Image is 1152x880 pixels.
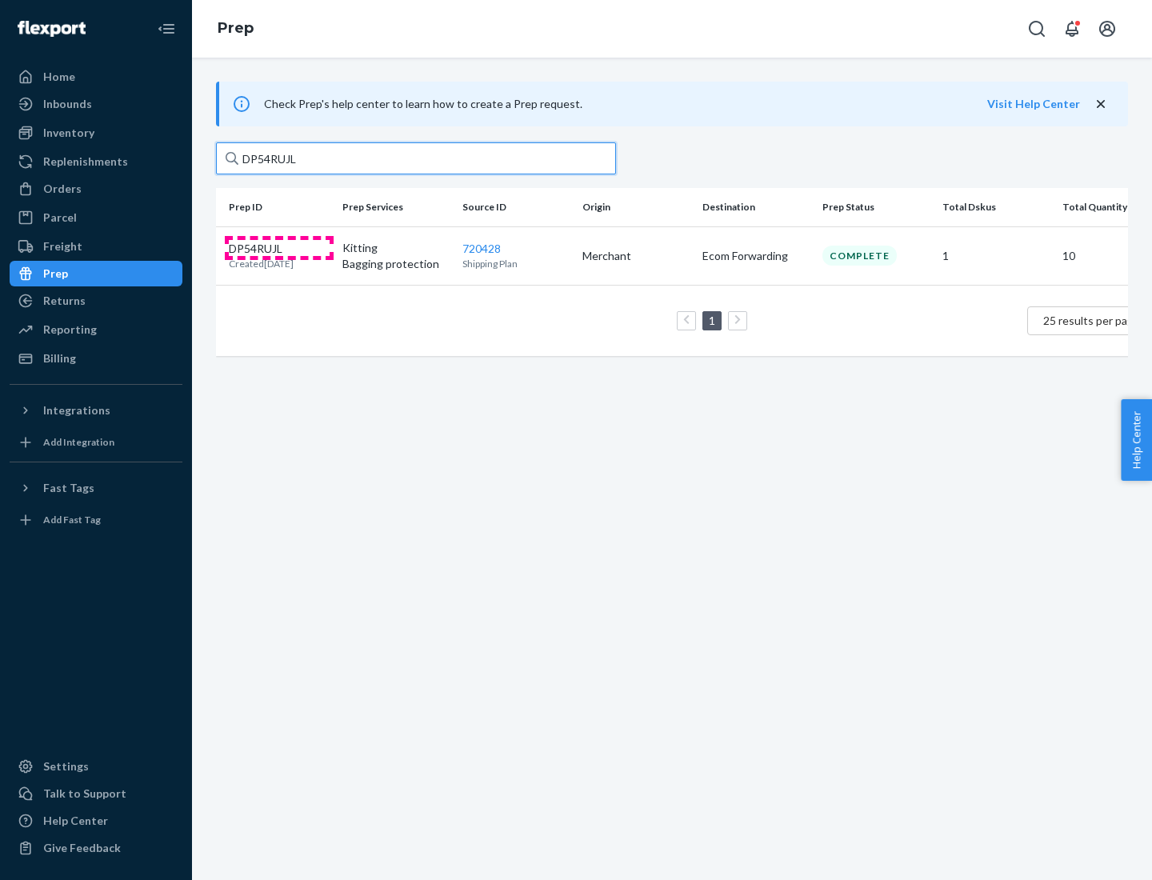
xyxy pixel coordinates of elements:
div: Fast Tags [43,480,94,496]
div: Settings [43,758,89,774]
th: Prep Status [816,188,936,226]
button: Close Navigation [150,13,182,45]
a: Orders [10,176,182,202]
a: Page 1 is your current page [706,314,718,327]
th: Source ID [456,188,576,226]
a: Returns [10,288,182,314]
p: Ecom Forwarding [702,248,810,264]
a: Inventory [10,120,182,146]
img: Flexport logo [18,21,86,37]
p: Kitting [342,240,450,256]
th: Prep Services [336,188,456,226]
p: 1 [942,248,1050,264]
a: Replenishments [10,149,182,174]
span: 25 results per page [1043,314,1140,327]
th: Total Dskus [936,188,1056,226]
a: Prep [10,261,182,286]
p: Merchant [582,248,690,264]
div: Add Integration [43,435,114,449]
div: Home [43,69,75,85]
a: Talk to Support [10,781,182,806]
div: Inventory [43,125,94,141]
button: Open Search Box [1021,13,1053,45]
div: Complete [822,246,897,266]
button: Open notifications [1056,13,1088,45]
ol: breadcrumbs [205,6,266,52]
div: Billing [43,350,76,366]
a: 720428 [462,242,501,255]
th: Destination [696,188,816,226]
p: Shipping Plan [462,257,570,270]
a: Freight [10,234,182,259]
div: Inbounds [43,96,92,112]
a: Home [10,64,182,90]
a: Add Integration [10,430,182,455]
p: Created [DATE] [229,257,294,270]
button: close [1093,96,1109,113]
button: Visit Help Center [987,96,1080,112]
div: Reporting [43,322,97,338]
p: DP54RUJL [229,241,294,257]
div: Returns [43,293,86,309]
input: Search prep jobs [216,142,616,174]
a: Settings [10,754,182,779]
button: Give Feedback [10,835,182,861]
span: Check Prep's help center to learn how to create a Prep request. [264,97,582,110]
div: Help Center [43,813,108,829]
div: Give Feedback [43,840,121,856]
a: Prep [218,19,254,37]
th: Prep ID [216,188,336,226]
p: Bagging protection [342,256,450,272]
a: Reporting [10,317,182,342]
div: Talk to Support [43,786,126,802]
a: Help Center [10,808,182,834]
button: Open account menu [1091,13,1123,45]
th: Origin [576,188,696,226]
div: Freight [43,238,82,254]
div: Parcel [43,210,77,226]
div: Prep [43,266,68,282]
div: Replenishments [43,154,128,170]
a: Add Fast Tag [10,507,182,533]
div: Add Fast Tag [43,513,101,526]
button: Fast Tags [10,475,182,501]
a: Billing [10,346,182,371]
button: Integrations [10,398,182,423]
div: Integrations [43,402,110,418]
a: Parcel [10,205,182,230]
a: Inbounds [10,91,182,117]
div: Orders [43,181,82,197]
button: Help Center [1121,399,1152,481]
